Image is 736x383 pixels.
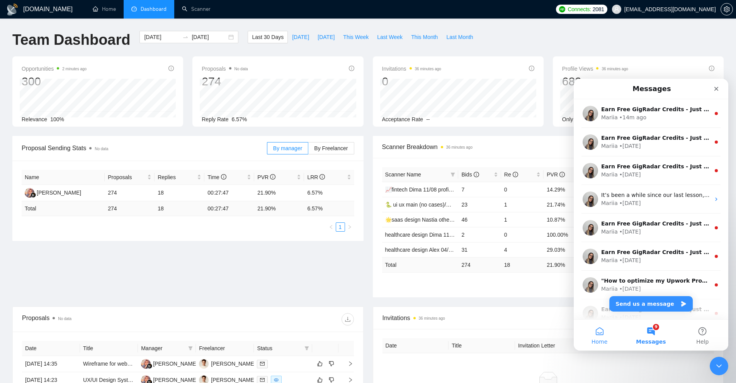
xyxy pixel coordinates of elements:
a: 🌟saas design Nastia other cover 27/05 [385,217,481,223]
img: Profile image for Mariia [9,170,24,185]
span: dislike [329,361,334,367]
div: 300 [22,74,87,89]
a: NS[PERSON_NAME] [141,360,197,366]
button: setting [721,3,733,15]
input: Start date [144,33,179,41]
span: Messages [62,260,92,266]
img: upwork-logo.png [559,6,565,12]
a: 🐍 ui ux main (no cases)/Dima [385,202,459,208]
td: 10.87% [544,212,586,227]
th: Freelancer [196,341,254,356]
div: 274 [202,74,248,89]
div: • [DATE] [46,235,67,243]
td: 6.57 % [304,201,354,216]
span: dislike [329,377,334,383]
img: Profile image for Mariia [9,198,24,214]
span: filter [449,169,457,180]
time: 2 minutes ago [62,67,87,71]
td: 21.90 % [544,257,586,272]
th: Date [382,338,449,353]
span: Proposal Sending Stats [22,143,267,153]
span: info-circle [513,172,518,177]
img: gigradar-bm.png [147,363,152,369]
span: PVR [547,171,565,178]
span: filter [303,342,311,354]
div: 682 [562,74,628,89]
th: Proposals [105,170,155,185]
span: Invitations [382,64,441,73]
span: Opportunities [22,64,87,73]
span: mail [260,361,265,366]
button: Last 30 Days [248,31,288,43]
span: left [329,225,333,229]
div: Mariia [27,120,44,129]
span: -- [426,116,430,122]
div: Mariia [27,235,44,243]
span: filter [188,346,193,351]
div: Mariia [27,206,44,214]
button: [DATE] [288,31,313,43]
td: 14.29% [544,182,586,197]
span: Home [18,260,34,266]
button: Messages [51,241,103,272]
span: Profile Views [562,64,628,73]
span: eye [274,378,279,382]
td: Wireframe for web3 app [80,356,138,372]
time: 36 minutes ago [415,67,441,71]
a: setting [721,6,733,12]
td: 18 [501,257,544,272]
span: Acceptance Rate [382,116,423,122]
button: dislike [327,359,336,368]
img: NS [141,359,151,369]
span: Last Week [377,33,403,41]
span: Connects: [568,5,591,14]
img: DZ [199,359,209,369]
button: left [326,222,336,232]
td: 00:27:47 [204,185,254,201]
span: to [182,34,189,40]
div: Mariia [27,149,44,157]
span: [DATE] [292,33,309,41]
span: Status [257,344,301,352]
li: 1 [336,222,345,232]
span: swap-right [182,34,189,40]
td: 46 [458,212,501,227]
img: Profile image for Mariia [9,141,24,157]
span: mail [260,378,265,382]
h1: Team Dashboard [12,31,130,49]
span: This Month [411,33,438,41]
button: Last Month [442,31,477,43]
a: 📈fintech Dima 11/08 profile rate without Exclusively [385,186,511,193]
span: PVR [257,174,275,180]
td: Total [22,201,105,216]
td: 0 [501,182,544,197]
span: info-circle [559,172,565,177]
button: This Week [339,31,373,43]
time: 36 minutes ago [602,67,628,71]
td: 1 [501,197,544,212]
li: Next Page [345,222,354,232]
span: info-circle [349,66,354,71]
div: • [DATE] [46,149,67,157]
span: Re [504,171,518,178]
span: dashboard [131,6,137,12]
td: 31 [458,242,501,257]
th: Invitation Letter [515,338,581,353]
th: Name [22,170,105,185]
span: info-circle [221,174,226,180]
a: NS[PERSON_NAME] [25,189,81,195]
td: 6.57% [304,185,354,201]
span: filter [304,346,309,351]
button: This Month [407,31,442,43]
td: 18 [155,201,204,216]
td: 7 [458,182,501,197]
a: healthcare design Dima 11/08 profile rate [385,232,484,238]
td: 274 [105,185,155,201]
